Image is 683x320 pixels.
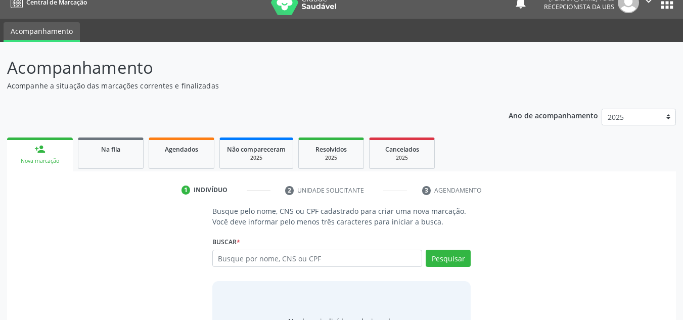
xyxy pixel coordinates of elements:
div: 2025 [377,154,427,162]
p: Acompanhamento [7,55,475,80]
div: person_add [34,144,45,155]
span: Agendados [165,145,198,154]
p: Acompanhe a situação das marcações correntes e finalizadas [7,80,475,91]
div: 1 [181,186,191,195]
span: Resolvidos [315,145,347,154]
span: Cancelados [385,145,419,154]
p: Busque pelo nome, CNS ou CPF cadastrado para criar uma nova marcação. Você deve informar pelo men... [212,206,471,227]
button: Pesquisar [426,250,471,267]
input: Busque por nome, CNS ou CPF [212,250,423,267]
a: Acompanhamento [4,22,80,42]
span: Não compareceram [227,145,286,154]
div: Nova marcação [14,157,66,165]
span: Recepcionista da UBS [544,3,614,11]
label: Buscar [212,234,240,250]
div: Indivíduo [194,186,227,195]
span: Na fila [101,145,120,154]
div: 2025 [227,154,286,162]
div: 2025 [306,154,356,162]
p: Ano de acompanhamento [509,109,598,121]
